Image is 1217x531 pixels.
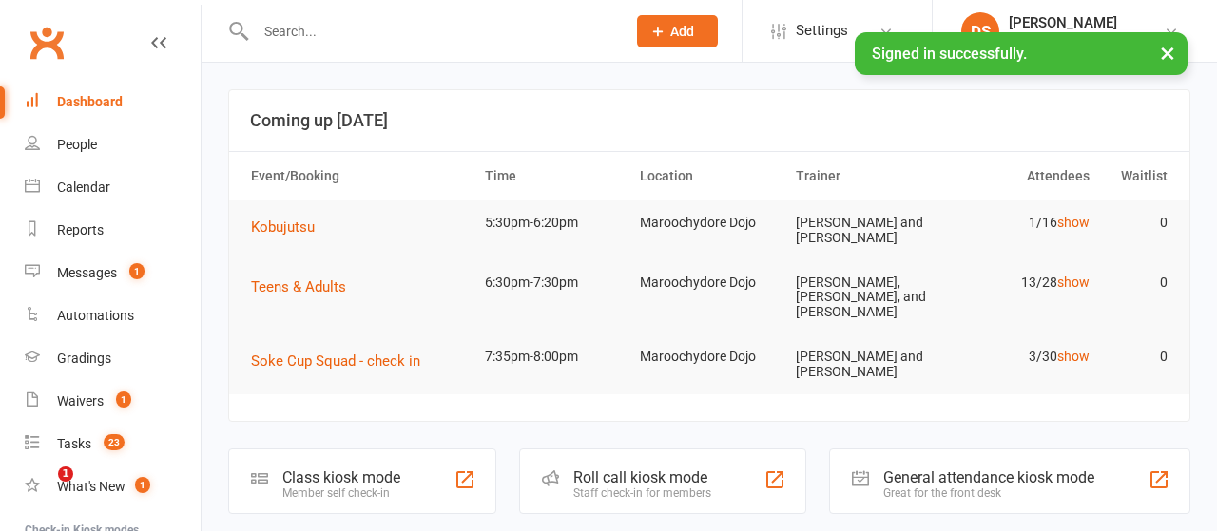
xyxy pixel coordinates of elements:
[942,152,1098,200] th: Attendees
[1098,260,1176,305] td: 0
[573,468,711,486] div: Roll call kiosk mode
[251,278,346,295] span: Teens & Adults
[25,123,201,166] a: People
[57,479,126,494] div: What's New
[942,260,1098,305] td: 13/28
[1009,14,1144,31] div: [PERSON_NAME]
[57,351,111,366] div: Gradings
[787,260,943,334] td: [PERSON_NAME], [PERSON_NAME], and [PERSON_NAME]
[25,380,201,423] a: Waivers 1
[1009,31,1144,48] div: Sunshine Coast Karate
[631,152,787,200] th: Location
[942,200,1098,245] td: 1/16
[25,337,201,380] a: Gradings
[25,294,201,337] a: Automations
[872,45,1027,63] span: Signed in successfully.
[631,334,787,379] td: Maroochydore Dojo
[1098,200,1176,245] td: 0
[251,275,359,298] button: Teens & Adults
[58,466,73,482] span: 1
[23,19,70,66] a: Clubworx
[25,252,201,294] a: Messages 1
[883,468,1094,486] div: General attendance kiosk mode
[1057,215,1090,230] a: show
[25,166,201,209] a: Calendar
[1098,152,1176,200] th: Waitlist
[57,436,91,451] div: Tasks
[476,260,632,305] td: 6:30pm-7:30pm
[787,200,943,260] td: [PERSON_NAME] and [PERSON_NAME]
[1150,32,1185,73] button: ×
[787,152,943,200] th: Trainer
[631,200,787,245] td: Maroochydore Dojo
[250,111,1169,130] h3: Coming up [DATE]
[129,263,145,279] span: 1
[57,180,110,195] div: Calendar
[250,18,612,45] input: Search...
[961,12,999,50] div: DS
[282,486,400,500] div: Member self check-in
[883,486,1094,500] div: Great for the front desk
[25,423,201,465] a: Tasks 23
[242,152,476,200] th: Event/Booking
[942,334,1098,379] td: 3/30
[573,486,711,500] div: Staff check-in for members
[57,94,123,109] div: Dashboard
[796,9,848,52] span: Settings
[476,334,632,379] td: 7:35pm-8:00pm
[282,468,400,486] div: Class kiosk mode
[116,391,131,408] span: 1
[57,265,117,280] div: Messages
[637,15,718,47] button: Add
[57,137,97,152] div: People
[631,260,787,305] td: Maroochydore Dojo
[1098,334,1176,379] td: 0
[251,352,420,370] span: Soke Cup Squad - check in
[251,350,434,372] button: Soke Cup Squad - check in
[1057,275,1090,290] a: show
[57,222,104,237] div: Reports
[251,218,315,236] span: Kobujutsu
[25,81,201,123] a: Dashboard
[476,152,632,200] th: Time
[104,434,125,450] span: 23
[1057,349,1090,364] a: show
[787,334,943,394] td: [PERSON_NAME] and [PERSON_NAME]
[135,477,150,493] span: 1
[19,466,65,512] iframe: Intercom live chat
[57,308,134,323] div: Automations
[25,465,201,508] a: What's New1
[670,24,694,39] span: Add
[251,216,328,238] button: Kobujutsu
[57,393,104,408] div: Waivers
[476,200,632,245] td: 5:30pm-6:20pm
[25,209,201,252] a: Reports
